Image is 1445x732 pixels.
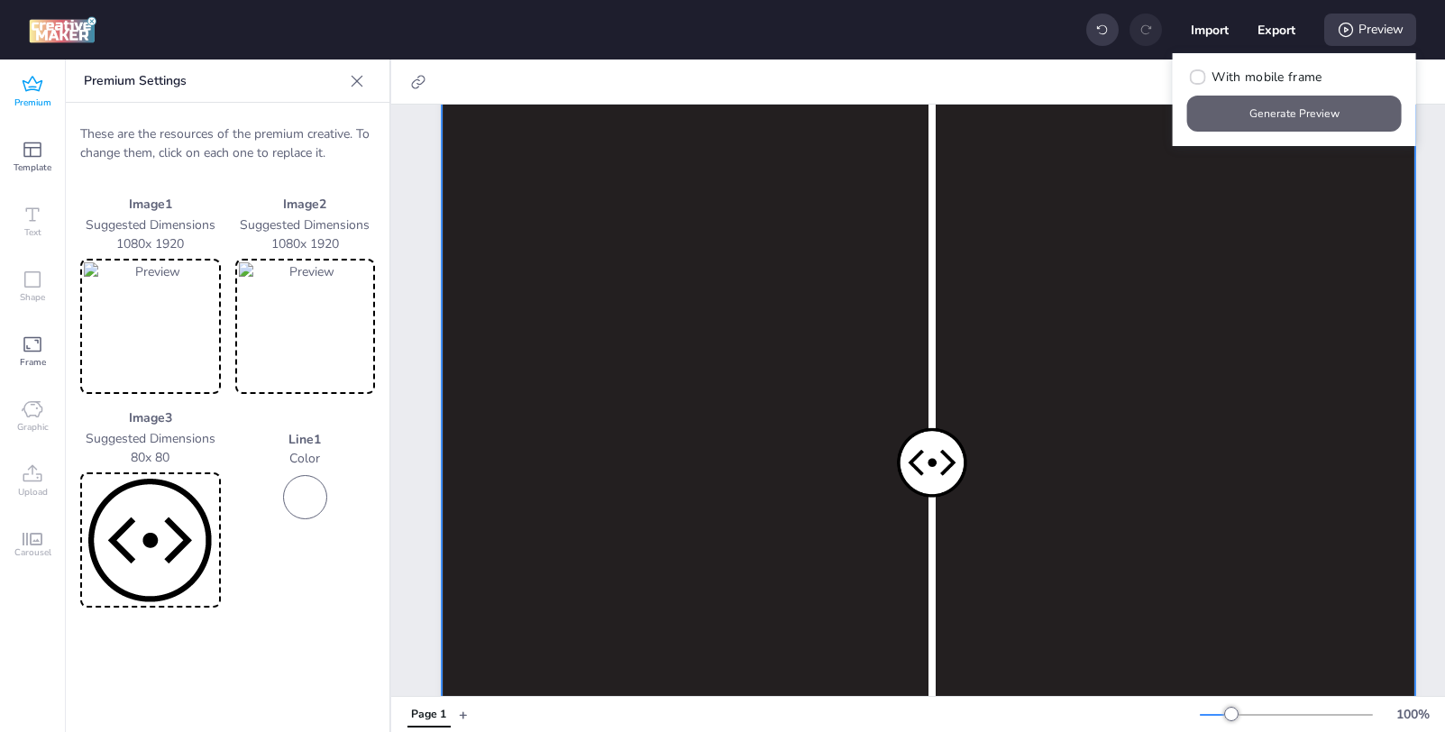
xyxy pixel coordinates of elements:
span: Premium [14,96,51,110]
span: With mobile frame [1212,68,1322,87]
p: Line 1 [235,430,376,449]
div: Preview [1324,14,1416,46]
p: Suggested Dimensions [80,429,221,448]
button: + [459,699,468,730]
p: Image 3 [80,408,221,427]
img: Preview [84,476,217,604]
p: Image 1 [80,195,221,214]
span: Template [14,160,51,175]
div: 100 % [1391,705,1434,724]
img: logo Creative Maker [29,16,96,43]
div: Tabs [398,699,459,730]
button: Generate Preview [1187,96,1402,132]
p: Suggested Dimensions [80,215,221,234]
p: Color [235,449,376,468]
p: These are the resources of the premium creative. To change them, click on each one to replace it. [80,124,375,162]
span: Carousel [14,545,51,560]
p: 80 x 80 [80,448,221,467]
span: Text [24,225,41,240]
span: Upload [18,485,48,499]
p: Image 2 [235,195,376,214]
p: Premium Settings [84,59,343,103]
button: Export [1258,11,1295,49]
button: Import [1191,11,1229,49]
span: Graphic [17,420,49,435]
img: Preview [84,262,217,390]
p: 1080 x 1920 [235,234,376,253]
img: Preview [239,262,372,390]
span: Frame [20,355,46,370]
p: 1080 x 1920 [80,234,221,253]
p: Suggested Dimensions [235,215,376,234]
div: Page 1 [411,707,446,723]
span: Shape [20,290,45,305]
